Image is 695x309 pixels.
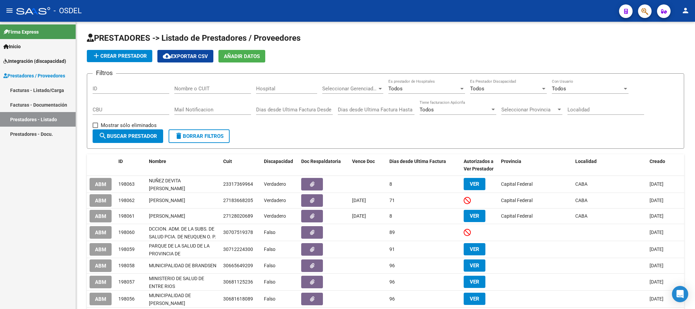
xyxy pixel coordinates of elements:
span: 8 [389,181,392,187]
datatable-header-cell: Cuit [220,154,261,177]
span: 198056 [118,296,135,302]
span: PRESTADORES -> Listado de Prestadores / Proveedores [87,33,301,43]
span: 91 [389,247,395,252]
span: VER [470,181,479,187]
div: 30681125236 [223,278,253,286]
div: 27128020689 [223,212,253,220]
div: 30707519378 [223,229,253,236]
div: DCCION. ADM. DE LA SUBS. DE SALUD PCIA. DE NEUQUEN O. P. [149,225,218,239]
button: Añadir Datos [218,50,265,62]
span: Falso [264,263,275,268]
mat-icon: person [681,6,690,15]
span: 198063 [118,181,135,187]
span: 198058 [118,263,135,268]
span: VER [470,213,479,219]
span: 96 [389,296,395,302]
span: Creado [650,159,665,164]
div: [PERSON_NAME] [149,197,218,204]
span: Capital Federal [501,181,533,187]
div: 30665649209 [223,262,253,270]
span: Crear Prestador [92,53,147,59]
span: Añadir Datos [224,53,260,59]
span: [DATE] [650,213,663,219]
button: Crear Prestador [87,50,152,62]
button: VER [464,243,485,255]
span: Buscar Prestador [99,133,157,139]
div: 23317369964 [223,180,253,188]
div: PARQUE DE LA SALUD DE LA PROVINCIA DE [GEOGRAPHIC_DATA] [PERSON_NAME] XVII - NRO 70 [149,242,218,256]
span: Autorizados a Ver Prestador [464,159,494,172]
span: Todos [420,107,434,113]
datatable-header-cell: Localidad [573,154,647,177]
datatable-header-cell: Discapacidad [261,154,298,177]
button: ABM [90,178,112,190]
span: Vence Doc [352,159,375,164]
span: CABA [575,198,587,203]
span: Falso [264,279,275,285]
mat-icon: cloud_download [163,52,171,60]
span: Mostrar sólo eliminados [101,121,157,129]
div: MUNICIPALIDAD DE BRANDSEN [149,262,218,270]
button: VER [464,259,485,272]
span: Verdadero [264,181,286,187]
span: 198060 [118,230,135,235]
span: 198061 [118,213,135,219]
div: NUÑEZ DEVITA [PERSON_NAME] [149,177,218,191]
div: MINISTERIO DE SALUD DE ENTRE RIOS [149,275,218,289]
button: Exportar CSV [157,50,213,62]
datatable-header-cell: Nombre [146,154,220,177]
span: Capital Federal [501,198,533,203]
button: VER [464,178,485,190]
span: Localidad [575,159,597,164]
span: ID [118,159,123,164]
datatable-header-cell: Provincia [498,154,573,177]
button: ABM [90,243,112,256]
span: CABA [575,181,587,187]
span: VER [470,296,479,302]
h3: Filtros [93,68,116,78]
span: Integración (discapacidad) [3,57,66,65]
span: - OSDEL [54,3,82,18]
span: ABM [95,181,106,187]
span: Cuit [223,159,232,164]
span: Exportar CSV [163,53,208,59]
div: MUNICIPALIDAD DE [PERSON_NAME] [149,292,218,306]
span: [DATE] [650,247,663,252]
button: ABM [90,226,112,239]
span: CABA [575,213,587,219]
mat-icon: add [92,52,100,60]
button: ABM [90,210,112,222]
span: [DATE] [650,181,663,187]
button: ABM [90,293,112,305]
button: VER [464,210,485,222]
datatable-header-cell: Doc Respaldatoria [298,154,349,177]
div: 27183668205 [223,197,253,204]
span: Verdadero [264,213,286,219]
span: [DATE] [650,263,663,268]
span: ABM [95,247,106,253]
span: Falso [264,230,275,235]
span: Seleccionar Provincia [501,107,556,113]
span: [DATE] [650,279,663,285]
datatable-header-cell: Dias desde Ultima Factura [387,154,461,177]
button: ABM [90,259,112,272]
span: Dias desde Ultima Factura [389,159,446,164]
span: 8 [389,213,392,219]
button: VER [464,276,485,288]
span: 71 [389,198,395,203]
span: VER [470,262,479,269]
span: Doc Respaldatoria [301,159,341,164]
div: 30681618089 [223,295,253,303]
mat-icon: search [99,132,107,140]
span: Inicio [3,43,21,50]
span: 96 [389,263,395,268]
datatable-header-cell: ID [116,154,146,177]
span: ABM [95,213,106,219]
button: ABM [90,276,112,288]
mat-icon: delete [175,132,183,140]
span: Discapacidad [264,159,293,164]
span: 198057 [118,279,135,285]
span: Todos [470,86,484,92]
span: ABM [95,296,106,302]
span: [DATE] [352,198,366,203]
